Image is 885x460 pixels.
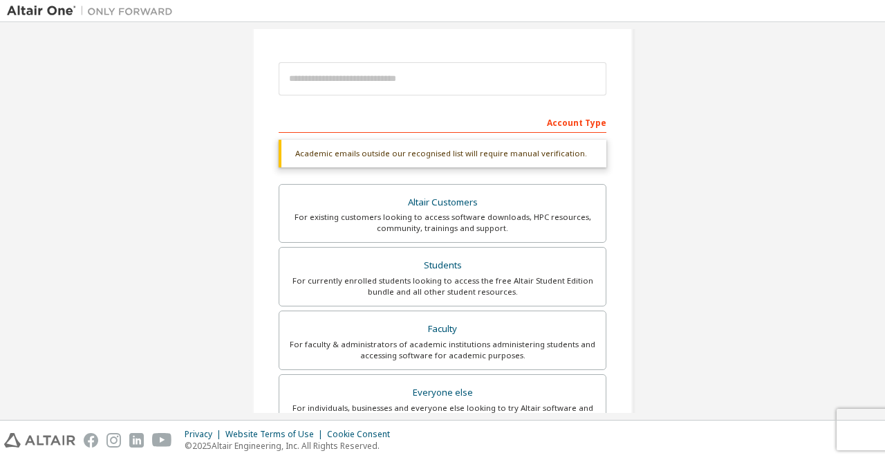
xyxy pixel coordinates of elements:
div: Cookie Consent [327,429,398,440]
img: youtube.svg [152,433,172,448]
div: Website Terms of Use [225,429,327,440]
div: Privacy [185,429,225,440]
div: Faculty [288,320,597,339]
img: instagram.svg [106,433,121,448]
p: © 2025 Altair Engineering, Inc. All Rights Reserved. [185,440,398,452]
div: For currently enrolled students looking to access the free Altair Student Edition bundle and all ... [288,275,597,297]
div: Account Type [279,111,606,133]
img: linkedin.svg [129,433,144,448]
div: Academic emails outside our recognised list will require manual verification. [279,140,606,167]
div: For individuals, businesses and everyone else looking to try Altair software and explore our prod... [288,403,597,425]
div: For faculty & administrators of academic institutions administering students and accessing softwa... [288,339,597,361]
img: facebook.svg [84,433,98,448]
div: Altair Customers [288,193,597,212]
img: altair_logo.svg [4,433,75,448]
div: For existing customers looking to access software downloads, HPC resources, community, trainings ... [288,212,597,234]
div: Students [288,256,597,275]
img: Altair One [7,4,180,18]
div: Everyone else [288,383,597,403]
